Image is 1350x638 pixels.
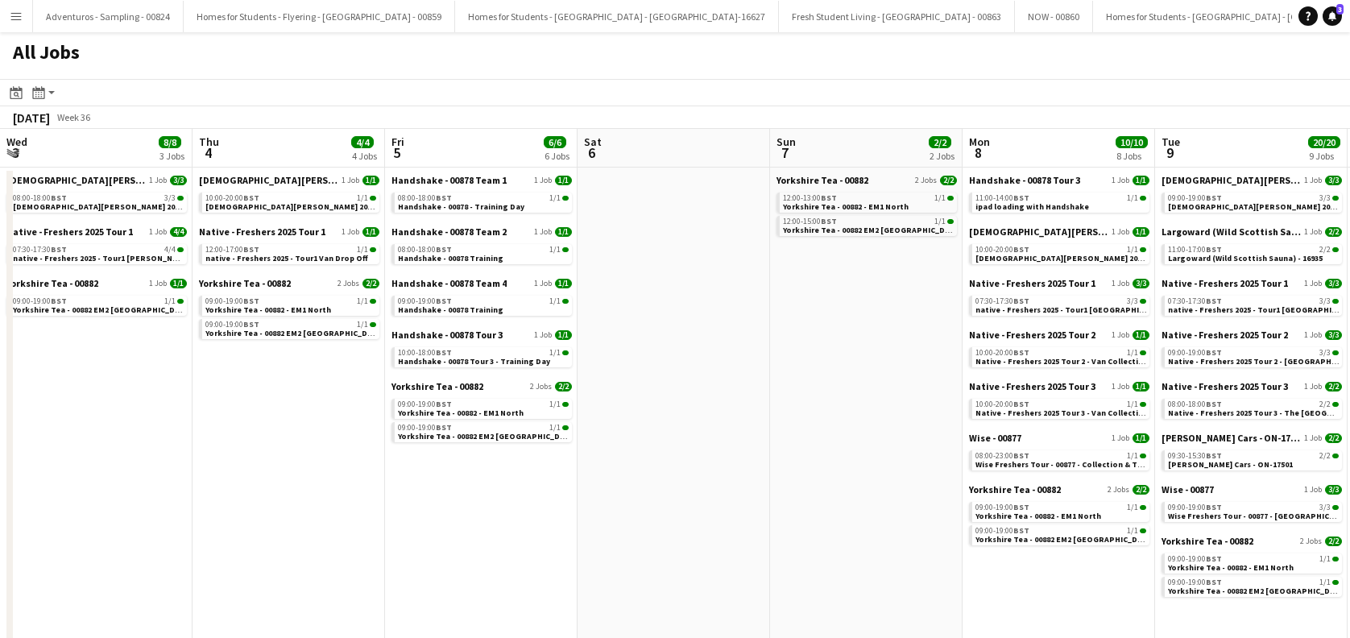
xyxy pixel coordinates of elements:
span: 08:00-18:00 [13,194,67,202]
a: Handshake - 00878 Team 41 Job1/1 [391,277,572,289]
a: 10:00-18:00BST1/1Handshake - 00878 Tour 3 - Training Day [398,347,569,366]
span: BST [1013,502,1029,512]
a: Wise - 008771 Job1/1 [969,432,1149,444]
span: 3/3 [1133,279,1149,288]
a: 08:00-18:00BST1/1Handshake - 00878 - Training Day [398,193,569,211]
span: Yorkshire Tea - 00882 - EM1 North [783,201,909,212]
span: 1/1 [357,194,368,202]
span: 4/4 [164,246,176,254]
span: BST [243,319,259,329]
span: BST [436,296,452,306]
span: 3/3 [1325,485,1342,495]
a: 09:00-19:00BST3/3Wise Freshers Tour - 00877 - [GEOGRAPHIC_DATA][PERSON_NAME] [1168,502,1339,520]
span: 10:00-20:00 [205,194,259,202]
span: Lady Garden 2025 Tour 2 - 00848 - Heriot-Watt University [13,201,323,212]
span: 4/4 [170,227,187,237]
span: Native - Freshers 2025 Tour 1 [199,226,325,238]
span: 09:30-15:30 [1168,452,1222,460]
span: 1 Job [1112,279,1129,288]
span: Largoward (Wild Scottish Sauna) - 16935 [1168,253,1323,263]
span: 1 Job [1112,227,1129,237]
a: 09:00-19:00BST1/1Yorkshire Tea - 00882 EM2 [GEOGRAPHIC_DATA] [975,525,1146,544]
span: 2/2 [362,279,379,288]
a: Native - Freshers 2025 Tour 11 Job4/4 [6,226,187,238]
span: 1/1 [1127,503,1138,512]
a: 08:00-18:00BST3/3[DEMOGRAPHIC_DATA][PERSON_NAME] 2025 Tour 2 - 00848 - [GEOGRAPHIC_DATA] [13,193,184,211]
span: 1/1 [170,279,187,288]
span: Wellman Cars - ON-17501 [1168,459,1293,470]
span: 2 Jobs [1300,536,1322,546]
span: Native - Freshers 2025 Tour 3 - Van Collection & Travel Day [975,408,1199,418]
span: 08:00-18:00 [398,246,452,254]
span: Wellman Cars - ON-17501 [1162,432,1301,444]
span: 1 Job [342,227,359,237]
span: 1 Job [149,279,167,288]
span: 1/1 [555,330,572,340]
span: 3/3 [1325,330,1342,340]
span: Yorkshire Tea - 00882 EM2 Midlands [13,304,192,315]
span: 1 Job [149,227,167,237]
span: 1/1 [555,176,572,185]
span: 1 Job [149,176,167,185]
span: 1/1 [934,194,946,202]
span: BST [1013,399,1029,409]
span: BST [436,422,452,433]
span: BST [436,193,452,203]
div: Wise - 008771 Job1/108:00-23:00BST1/1Wise Freshers Tour - 00877 - Collection & Travel Day [969,432,1149,483]
div: Native - Freshers 2025 Tour 11 Job3/307:30-17:30BST3/3native - Freshers 2025 - Tour1 [GEOGRAPHIC_... [969,277,1149,329]
span: 1 Job [1304,433,1322,443]
a: Native - Freshers 2025 Tour 11 Job3/3 [969,277,1149,289]
span: 1 Job [342,176,359,185]
div: Native - Freshers 2025 Tour 11 Job1/112:00-17:00BST1/1native - Freshers 2025 - Tour1 Van Drop Off [199,226,379,277]
span: 1/1 [362,227,379,237]
span: Lady Garden 2025 Tour 2 - 00848 - Travel Day [975,253,1245,263]
a: Wise - 008771 Job3/3 [1162,483,1342,495]
a: [DEMOGRAPHIC_DATA][PERSON_NAME] 2025 Tour 2 - 008481 Job3/3 [1162,174,1342,186]
span: 09:00-19:00 [398,424,452,432]
div: [DEMOGRAPHIC_DATA][PERSON_NAME] 2025 Tour 2 - 008481 Job1/110:00-20:00BST1/1[DEMOGRAPHIC_DATA][PE... [969,226,1149,277]
span: 10:00-20:00 [975,400,1029,408]
span: 2/2 [1319,452,1331,460]
span: 12:00-17:00 [205,246,259,254]
span: 1 Job [534,330,552,340]
a: Native - Freshers 2025 Tour 21 Job3/3 [1162,329,1342,341]
span: 12:00-13:00 [783,194,837,202]
span: Yorkshire Tea - 00882 EM2 Midlands [398,431,577,441]
span: Handshake - 00878 Team 1 [391,174,507,186]
div: Native - Freshers 2025 Tour 21 Job3/309:00-19:00BST3/3Native - Freshers 2025 Tour 2 - [GEOGRAPHIC... [1162,329,1342,380]
span: 09:00-19:00 [1168,578,1222,586]
span: 2 Jobs [337,279,359,288]
span: 1 Job [1112,433,1129,443]
span: Handshake - 00878 Tour 3 [391,329,503,341]
span: 1/1 [362,176,379,185]
span: Handshake - 00878 Training [398,253,503,263]
span: Yorkshire Tea - 00882 [199,277,291,289]
a: 12:00-15:00BST1/1Yorkshire Tea - 00882 EM2 [GEOGRAPHIC_DATA] [783,216,954,234]
span: 09:00-19:00 [975,503,1029,512]
span: 1/1 [555,279,572,288]
div: [DEMOGRAPHIC_DATA][PERSON_NAME] 2025 Tour 2 - 008481 Job3/308:00-18:00BST3/3[DEMOGRAPHIC_DATA][PE... [6,174,187,226]
span: 09:00-19:00 [13,297,67,305]
span: 1/1 [1319,555,1331,563]
a: 10:00-20:00BST1/1[DEMOGRAPHIC_DATA][PERSON_NAME] 2025 Tour 2 - 00848 - Travel Day [205,193,376,211]
span: 2/2 [1325,227,1342,237]
a: 07:30-17:30BST4/4native - Freshers 2025 - Tour1 [PERSON_NAME] [13,244,184,263]
a: 09:00-19:00BST1/1Yorkshire Tea - 00882 - EM1 North [1168,553,1339,572]
a: 09:00-19:00BST1/1Yorkshire Tea - 00882 - EM1 North [398,399,569,417]
span: 1/1 [357,321,368,329]
span: 1 Job [1304,279,1322,288]
div: Handshake - 00878 Team 21 Job1/108:00-18:00BST1/1Handshake - 00878 Training [391,226,572,277]
span: 1 Job [534,279,552,288]
span: native - Freshers 2025 - Tour1 Van Drop Off [205,253,368,263]
span: Native - Freshers 2025 Tour 1 [6,226,133,238]
span: Wise Freshers Tour - 00877 - Collection & Travel Day [975,459,1173,470]
span: BST [1206,347,1222,358]
span: Handshake - 00878 Tour 3 - Training Day [398,356,550,367]
span: 09:00-19:00 [1168,555,1222,563]
span: BST [1206,296,1222,306]
span: Native - Freshers 2025 Tour 1 [1162,277,1288,289]
span: 1/1 [1127,246,1138,254]
span: Yorkshire Tea - 00882 - EM1 North [205,304,331,315]
span: Lady Garden 2025 Tour 2 - 00848 - Travel Day [205,201,475,212]
span: 2 Jobs [1108,485,1129,495]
